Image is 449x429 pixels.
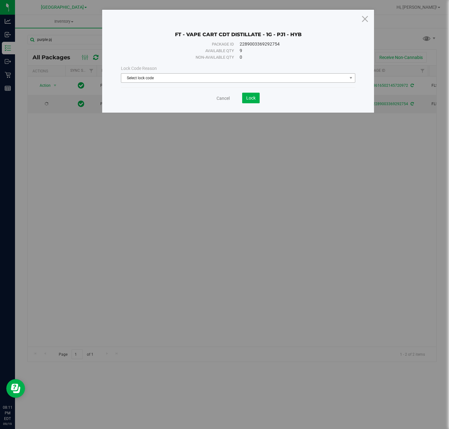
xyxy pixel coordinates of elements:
iframe: Resource center [6,379,25,398]
span: Lock Code Reason [121,66,157,71]
div: FT - VAPE CART CDT DISTILLATE - 1G - PJ1 - HYB [121,22,355,38]
div: Available qty [131,48,234,54]
a: Cancel [217,95,230,101]
div: Package ID [131,41,234,47]
button: Lock [242,93,260,103]
div: 2289003369292754 [240,41,345,47]
span: Lock [246,95,256,100]
span: select [347,74,355,82]
div: 0 [240,54,345,61]
span: Select lock code [121,74,347,82]
div: 9 [240,47,345,54]
div: Non-available qty [131,54,234,61]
